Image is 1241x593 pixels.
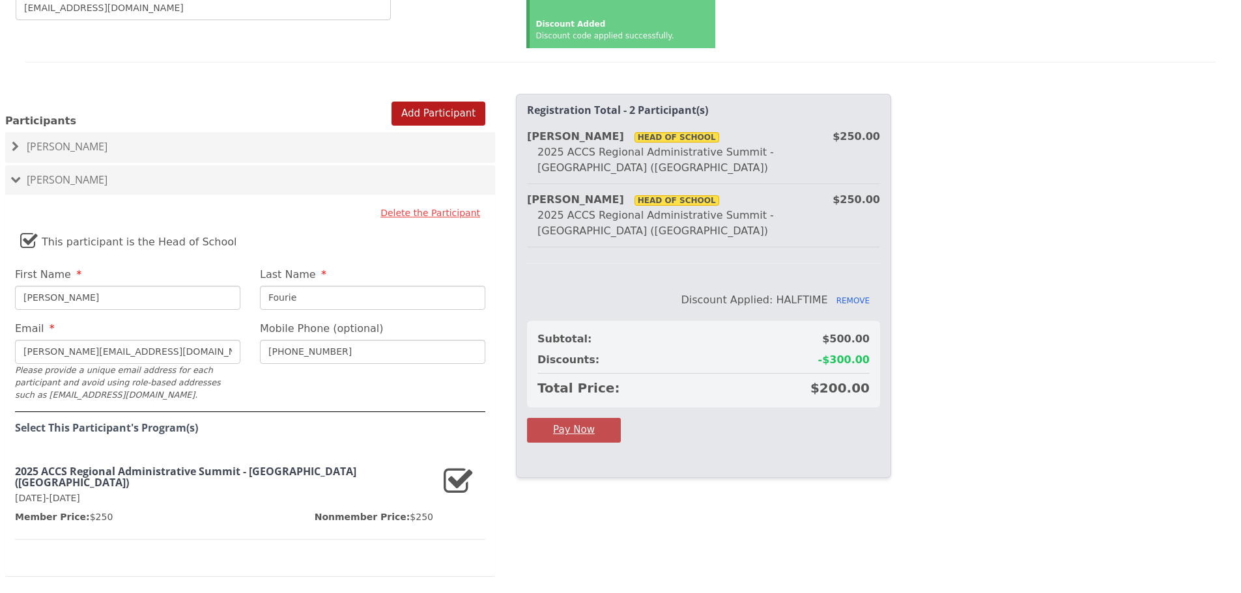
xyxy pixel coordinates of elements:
[635,195,719,206] span: Head Of School
[260,268,316,281] span: Last Name
[635,132,719,143] span: Head Of School
[527,145,880,176] div: 2025 ACCS Regional Administrative Summit - [GEOGRAPHIC_DATA] ([GEOGRAPHIC_DATA])
[822,331,870,347] span: $500.00
[527,130,719,143] strong: [PERSON_NAME]
[315,512,410,522] span: Nonmember Price:
[537,352,599,368] span: Discounts:
[260,322,384,335] span: Mobile Phone (optional)
[15,322,44,335] span: Email
[15,466,433,489] h3: 2025 ACCS Regional Administrative Summit - [GEOGRAPHIC_DATA] ([GEOGRAPHIC_DATA])
[818,352,870,368] span: -$300.00
[836,296,870,305] span: REMOVE
[15,364,240,402] div: Please provide a unique email address for each participant and avoid using role-based addresses s...
[15,510,113,523] p: $250
[27,139,107,154] span: [PERSON_NAME]
[20,225,237,253] label: This participant is the Head of School
[15,422,485,434] h4: Select This Participant's Program(s)
[527,193,719,206] strong: [PERSON_NAME]
[537,379,620,397] span: Total Price:
[392,102,485,126] button: Add Participant
[536,30,709,42] div: Discount code applied successfully.
[527,105,880,117] h2: Registration Total - 2 Participant(s)
[681,294,827,306] span: Discount Applied: HALFTIME
[375,201,485,225] button: Delete the Participant
[536,7,709,30] div: Discount Added
[315,510,433,523] p: $250
[527,208,880,239] div: 2025 ACCS Regional Administrative Summit - [GEOGRAPHIC_DATA] ([GEOGRAPHIC_DATA])
[27,172,107,187] span: [PERSON_NAME]
[15,268,71,281] span: First Name
[527,418,621,442] button: Pay Now
[5,115,76,127] span: Participants
[810,379,870,397] span: $200.00
[537,331,592,347] span: Subtotal:
[833,192,880,208] div: $250.00
[15,491,433,505] p: [DATE]-[DATE]
[15,512,90,522] span: Member Price:
[833,129,880,145] div: $250.00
